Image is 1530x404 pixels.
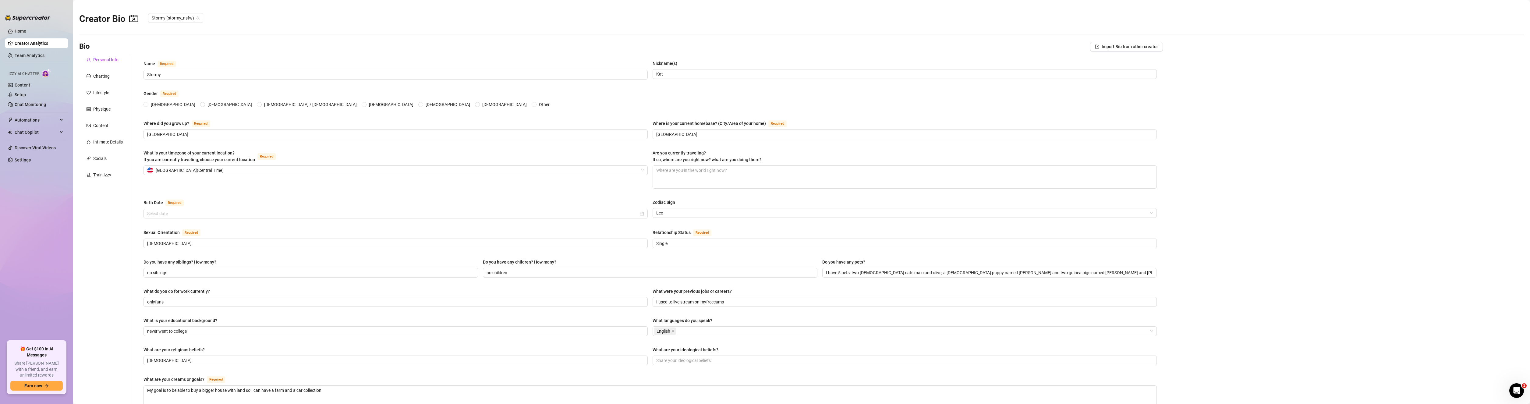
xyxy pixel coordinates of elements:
label: What were your previous jobs or careers? [653,288,736,295]
span: [GEOGRAPHIC_DATA] ( Central Time ) [156,166,224,175]
label: Do you have any children? How many? [483,259,561,265]
div: What were your previous jobs or careers? [653,288,732,295]
span: import [1095,44,1099,49]
input: What languages do you speak? [677,328,678,335]
input: Sexual Orientation [147,240,643,247]
span: heart [87,90,91,95]
label: What are your ideological beliefs? [653,346,723,353]
button: Earn nowarrow-right [10,381,63,391]
label: Do you have any siblings? How many? [143,259,221,265]
span: Import Bio from other creator [1102,44,1158,49]
label: Relationship Status [653,229,718,236]
label: Gender [143,90,185,97]
div: What do you do for work currently? [143,288,210,295]
img: Chat Copilot [8,130,12,134]
span: picture [87,123,91,128]
label: Birth Date [143,199,190,206]
span: Izzy AI Chatter [9,71,39,77]
a: Creator Analytics [15,38,63,48]
input: What are your religious beliefs? [147,357,643,364]
div: Lifestyle [93,89,109,96]
span: experiment [87,173,91,177]
input: Do you have any pets? [826,269,1152,276]
span: team [196,16,200,20]
label: What is your educational background? [143,317,221,324]
span: Required [165,200,184,206]
input: What are your ideological beliefs? [656,357,1152,364]
label: Where did you grow up? [143,120,217,127]
a: Content [15,83,30,87]
span: user [87,58,91,62]
span: fire [87,140,91,144]
input: What is your educational background? [147,328,643,335]
label: What are your dreams or goals? [143,376,232,383]
div: Do you have any siblings? How many? [143,259,216,265]
span: idcard [87,107,91,111]
span: link [87,156,91,161]
label: Sexual Orientation [143,229,207,236]
span: English [654,328,676,335]
span: Required [768,120,787,127]
span: thunderbolt [8,118,13,122]
input: Where did you grow up? [147,131,643,138]
label: What languages do you speak? [653,317,717,324]
img: us [147,167,153,173]
div: Chatting [93,73,110,80]
iframe: Intercom live chat [1509,383,1524,398]
span: [DEMOGRAPHIC_DATA] / [DEMOGRAPHIC_DATA] [262,101,359,108]
span: Share [PERSON_NAME] with a friend, and earn unlimited rewards [10,360,63,378]
div: Sexual Orientation [143,229,180,236]
div: Do you have any pets? [822,259,865,265]
span: Automations [15,115,58,125]
span: Other [537,101,552,108]
input: Do you have any children? How many? [487,269,813,276]
h2: Creator Bio [79,13,138,25]
span: Required [182,229,200,236]
label: What do you do for work currently? [143,288,214,295]
label: Name [143,60,182,67]
span: 1 [1522,383,1527,388]
span: contacts [129,14,138,23]
input: Nickname(s) [656,71,1152,77]
button: Import Bio from other creator [1090,42,1163,51]
div: What are your dreams or goals? [143,376,204,383]
div: Content [93,122,108,129]
span: Are you currently traveling? If so, where are you right now? what are you doing there? [653,151,762,162]
span: message [87,74,91,78]
span: Required [192,120,210,127]
input: What were your previous jobs or careers? [656,299,1152,305]
div: Personal Info [93,56,119,63]
span: [DEMOGRAPHIC_DATA] [205,101,254,108]
input: Where is your current homebase? (City/Area of your home) [656,131,1152,138]
h3: Bio [79,42,90,51]
input: What do you do for work currently? [147,299,643,305]
a: Setup [15,92,26,97]
span: [DEMOGRAPHIC_DATA] [480,101,529,108]
span: close [671,330,675,333]
div: Nickname(s) [653,60,677,67]
label: Nickname(s) [653,60,682,67]
div: Where is your current homebase? (City/Area of your home) [653,120,766,127]
span: Required [207,376,225,383]
span: Chat Copilot [15,127,58,137]
label: Zodiac Sign [653,199,679,206]
div: Intimate Details [93,139,123,145]
span: Required [160,90,179,97]
span: [DEMOGRAPHIC_DATA] [148,101,198,108]
label: What are your religious beliefs? [143,346,209,353]
label: Do you have any pets? [822,259,869,265]
div: What is your educational background? [143,317,217,324]
div: Where did you grow up? [143,120,189,127]
span: English [657,328,670,335]
span: Leo [656,208,1153,218]
div: Gender [143,90,158,97]
div: What languages do you speak? [653,317,712,324]
input: Relationship Status [656,240,1152,247]
span: Required [158,61,176,67]
span: arrow-right [44,384,49,388]
input: Birth Date [147,210,639,217]
img: AI Chatter [42,69,51,77]
a: Home [15,29,26,34]
div: Relationship Status [653,229,691,236]
a: Discover Viral Videos [15,145,56,150]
